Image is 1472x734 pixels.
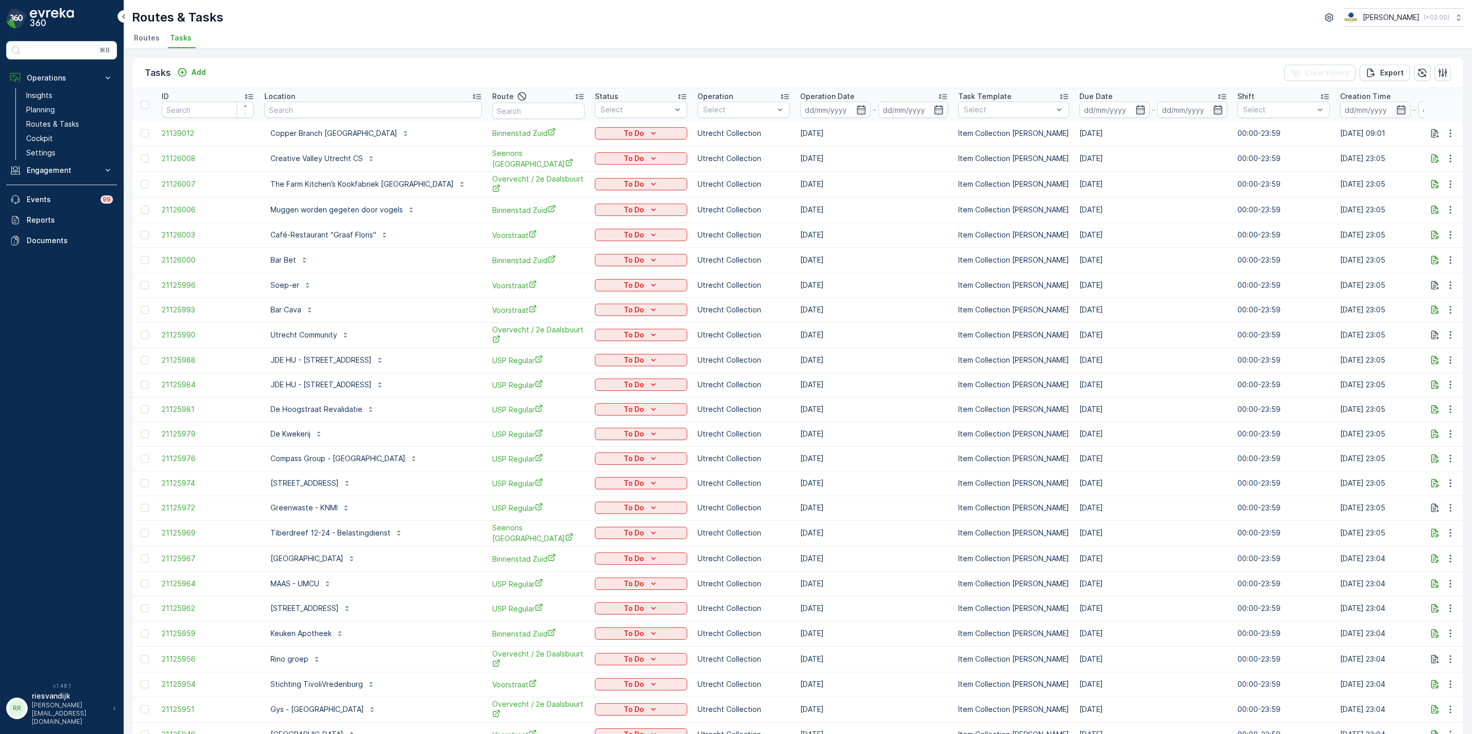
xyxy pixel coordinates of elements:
td: 00:00-23:59 [1232,372,1335,397]
button: To Do [595,152,687,165]
input: Search [162,102,254,118]
span: 21125988 [162,355,254,365]
span: 21125990 [162,330,254,340]
td: Utrecht Collection [692,322,795,348]
p: Settings [26,148,55,158]
img: basis-logo_rgb2x.png [1344,12,1359,23]
td: Item Collection [PERSON_NAME] [953,520,1074,546]
p: Events [27,194,94,205]
span: 21125976 [162,453,254,464]
p: To Do [624,429,644,439]
td: [DATE] [1074,495,1232,520]
a: 21125979 [162,429,254,439]
button: The Farm Kitchen’s Kookfabriek [GEOGRAPHIC_DATA] [264,176,472,192]
p: Insights [26,90,52,101]
button: To Do [595,428,687,440]
span: USP Regular [492,478,585,489]
div: Toggle Row Selected [141,231,149,239]
td: [DATE] [1074,546,1232,571]
span: 21125967 [162,553,254,564]
td: Item Collection [PERSON_NAME] [953,495,1074,520]
td: [DATE] [1074,446,1232,471]
p: Copper Branch [GEOGRAPHIC_DATA] [270,128,397,138]
a: Routes & Tasks [22,117,117,131]
a: USP Regular [492,503,585,513]
button: To Do [595,204,687,216]
button: To Do [595,127,687,140]
a: 21125996 [162,280,254,290]
td: [DATE] [795,171,953,197]
button: Copper Branch [GEOGRAPHIC_DATA] [264,125,416,142]
div: Toggle Row Selected [141,129,149,137]
td: [DATE] [1074,297,1232,322]
button: Export [1360,65,1410,81]
a: 21125969 [162,528,254,538]
td: [DATE] [795,273,953,297]
p: Cockpit [26,133,53,144]
button: To Do [595,502,687,514]
p: To Do [624,205,644,215]
p: JDE HU - [STREET_ADDRESS] [270,380,372,390]
a: Binnenstad Zuid [492,205,585,215]
a: Settings [22,146,117,160]
td: Utrecht Collection [692,495,795,520]
td: [DATE] [795,495,953,520]
p: Routes & Tasks [26,119,79,129]
span: 21125984 [162,380,254,390]
button: To Do [595,379,687,391]
a: 21125974 [162,478,254,488]
td: [DATE] [1074,520,1232,546]
a: Voorstraat [492,280,585,291]
p: [PERSON_NAME] [1363,12,1420,23]
span: 21125993 [162,305,254,315]
td: [DATE] [795,471,953,495]
td: 00:00-23:59 [1232,422,1335,446]
a: Insights [22,88,117,103]
div: Toggle Row Selected [141,430,149,438]
p: Bar Bet [270,255,296,265]
input: Search [492,103,585,119]
td: 00:00-23:59 [1232,273,1335,297]
td: [DATE] [795,322,953,348]
button: Café-Restaurant "Graaf Floris" [264,227,395,243]
td: Utrecht Collection [692,471,795,495]
button: JDE HU - [STREET_ADDRESS] [264,352,390,368]
span: Seenons [GEOGRAPHIC_DATA] [492,523,585,544]
span: Overvecht / 2e Daalsbuurt [492,174,585,195]
p: Operations [27,73,96,83]
td: Utrecht Collection [692,146,795,171]
a: Seenons Utrecht [492,523,585,544]
a: Voorstraat [492,305,585,315]
td: [DATE] [795,520,953,546]
td: Item Collection [PERSON_NAME] [953,171,1074,197]
button: To Do [595,354,687,366]
img: logo [6,8,27,29]
td: [DATE] [1074,223,1232,247]
p: Documents [27,235,113,246]
button: To Do [595,477,687,489]
p: ( +02:00 ) [1424,13,1449,22]
td: [DATE] [795,197,953,223]
td: 00:00-23:59 [1232,171,1335,197]
img: logo_dark-DEwI_e13.png [30,8,74,29]
button: Creative Valley Utrecht CS [264,150,381,167]
td: 00:00-23:59 [1232,520,1335,546]
td: [DATE] [1074,146,1232,171]
a: 21126000 [162,255,254,265]
button: Bar Bet [264,252,315,268]
td: 00:00-23:59 [1232,495,1335,520]
button: Add [173,66,210,78]
a: 21126003 [162,230,254,240]
span: 21125972 [162,503,254,513]
button: [STREET_ADDRESS] [264,475,357,491]
td: Item Collection [PERSON_NAME] [953,223,1074,247]
td: Utrecht Collection [692,197,795,223]
span: USP Regular [492,355,585,366]
td: [DATE] [795,348,953,372]
td: Utrecht Collection [692,397,795,422]
a: 21126007 [162,179,254,189]
button: De Kwekerij [264,426,329,442]
button: To Do [595,178,687,190]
